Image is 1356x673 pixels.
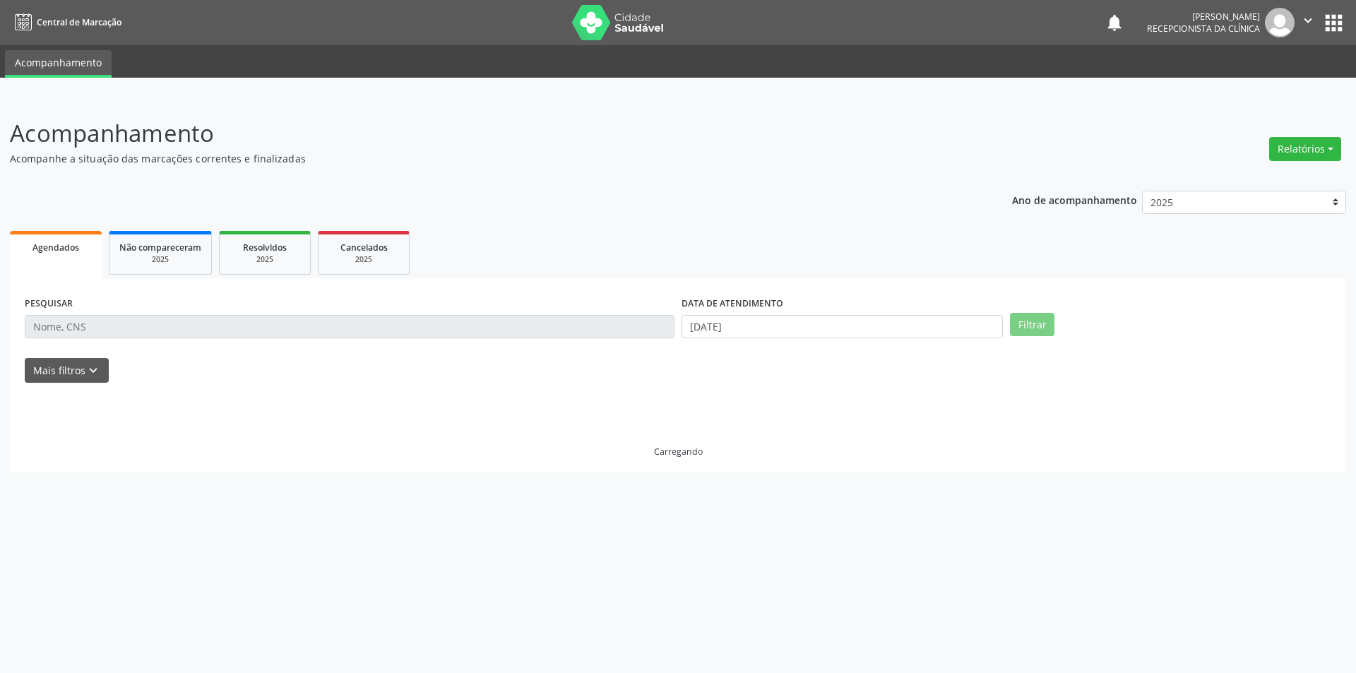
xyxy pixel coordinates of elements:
div: 2025 [230,254,300,265]
div: [PERSON_NAME] [1147,11,1260,23]
p: Acompanhamento [10,116,945,151]
span: Não compareceram [119,242,201,254]
div: 2025 [119,254,201,265]
span: Cancelados [340,242,388,254]
button: notifications [1105,13,1124,32]
input: Nome, CNS [25,315,674,339]
button: Filtrar [1010,313,1054,337]
a: Central de Marcação [10,11,121,34]
p: Ano de acompanhamento [1012,191,1137,208]
span: Agendados [32,242,79,254]
a: Acompanhamento [5,50,112,78]
span: Central de Marcação [37,16,121,28]
button:  [1295,8,1321,37]
div: 2025 [328,254,399,265]
input: Selecione um intervalo [682,315,1003,339]
img: img [1265,8,1295,37]
label: DATA DE ATENDIMENTO [682,293,783,315]
label: PESQUISAR [25,293,73,315]
i:  [1300,13,1316,28]
button: apps [1321,11,1346,35]
div: Carregando [654,446,703,458]
button: Mais filtroskeyboard_arrow_down [25,358,109,383]
span: Resolvidos [243,242,287,254]
i: keyboard_arrow_down [85,363,101,379]
p: Acompanhe a situação das marcações correntes e finalizadas [10,151,945,166]
span: Recepcionista da clínica [1147,23,1260,35]
button: Relatórios [1269,137,1341,161]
